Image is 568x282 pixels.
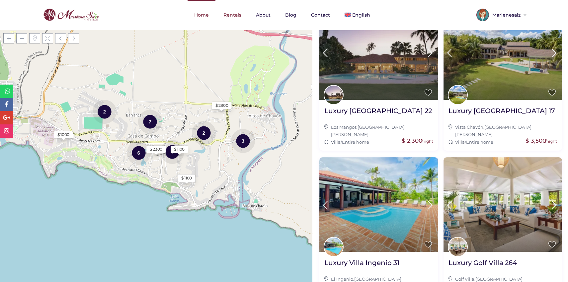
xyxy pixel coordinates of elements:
span: English [352,12,370,18]
img: Luxury Villa Ingenio 31 [319,157,438,252]
a: Luxury [GEOGRAPHIC_DATA] 17 [448,106,555,120]
div: , [448,123,557,138]
h2: Luxury [GEOGRAPHIC_DATA] 22 [324,106,432,115]
div: $ 1100 [181,175,192,181]
div: $ 2300 [150,146,162,152]
div: $ 1100 [174,146,185,152]
a: Golf Villa [455,276,474,282]
div: Loading Maps [107,80,206,115]
div: 6 [127,140,151,165]
div: , [324,123,433,138]
img: logo [41,7,101,23]
div: 2 [192,120,216,145]
a: Los Mangos [331,124,357,130]
a: Villa [331,139,341,145]
div: 2 [93,99,117,124]
a: Luxury Golf Villa 264 [448,258,517,272]
a: Villa [455,139,465,145]
div: 3 [231,128,255,153]
h2: Luxury Villa Ingenio 31 [324,258,399,267]
div: / [324,138,433,146]
div: 7 [138,109,162,134]
img: Luxury Villa Vista Chavon 17 [444,5,562,100]
img: Luxury Golf Villa 264 [444,157,562,252]
a: Vista Chavón [455,124,483,130]
img: Luxury Villa Mangos 22 [319,5,438,100]
div: $ 2800 [215,103,228,108]
a: El Ingenio [331,276,353,282]
span: Marlenesaiz [489,13,522,17]
h2: Luxury Golf Villa 264 [448,258,517,267]
a: [GEOGRAPHIC_DATA][PERSON_NAME] [455,124,531,137]
h2: Luxury [GEOGRAPHIC_DATA] 17 [448,106,555,115]
a: Luxury [GEOGRAPHIC_DATA] 22 [324,106,432,120]
a: Entire home [342,139,369,145]
a: Luxury Villa Ingenio 31 [324,258,399,272]
a: [GEOGRAPHIC_DATA][PERSON_NAME] [331,124,405,137]
div: $ 1000 [57,132,69,138]
a: Entire home [466,139,493,145]
div: / [448,138,557,146]
div: 4 [160,139,184,164]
